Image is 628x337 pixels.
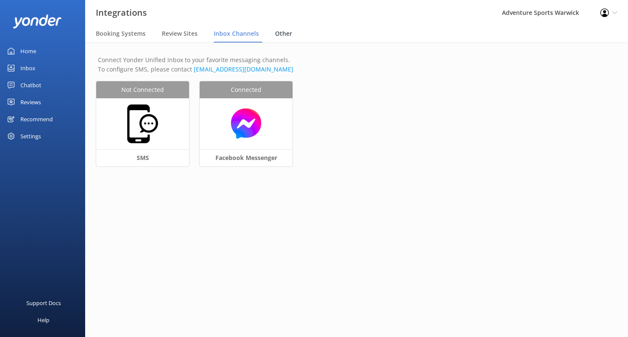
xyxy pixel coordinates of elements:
img: messenger.png [204,107,288,140]
span: Other [275,29,292,38]
div: Facebook Messenger [200,149,292,166]
a: ConnectedFacebook Messenger [200,81,303,177]
p: Connect Yonder Unified Inbox to your favorite messaging channels. To configure SMS, please contact [98,55,615,74]
span: Booking Systems [96,29,146,38]
div: Inbox [20,60,35,77]
a: Send an email to Yonder support team [194,65,293,73]
div: Recommend [20,111,53,128]
div: Reviews [20,94,41,111]
div: Settings [20,128,41,145]
span: Review Sites [162,29,198,38]
div: Support Docs [26,294,61,311]
div: Home [20,43,36,60]
span: Connected [231,85,261,94]
span: Inbox Channels [214,29,259,38]
div: Chatbot [20,77,41,94]
h3: Integrations [96,6,147,20]
img: yonder-white-logo.png [13,14,62,29]
div: Help [37,311,49,328]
